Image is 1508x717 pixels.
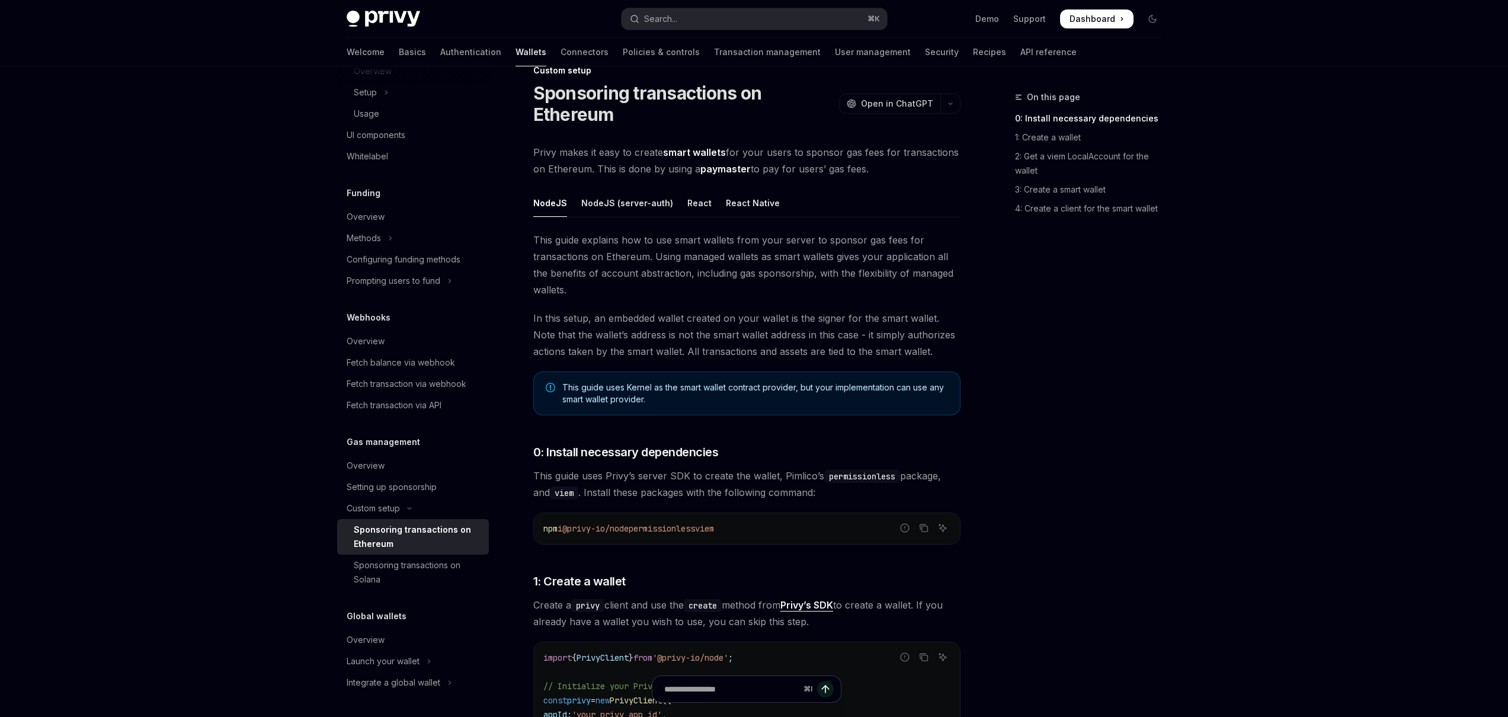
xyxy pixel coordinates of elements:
[354,85,377,100] div: Setup
[440,38,501,66] a: Authentication
[337,476,489,498] a: Setting up sponsorship
[347,210,385,224] div: Overview
[533,82,834,125] h1: Sponsoring transactions on Ethereum
[337,629,489,651] a: Overview
[835,38,911,66] a: User management
[337,249,489,270] a: Configuring funding methods
[714,38,821,66] a: Transaction management
[687,189,712,217] div: React
[543,652,572,663] span: import
[337,519,489,555] a: Sponsoring transactions on Ethereum
[347,334,385,348] div: Overview
[975,13,999,25] a: Demo
[577,652,629,663] span: PrivyClient
[558,523,562,534] span: i
[1015,109,1171,128] a: 0: Install necessary dependencies
[337,228,489,249] button: Toggle Methods section
[533,597,960,630] span: Create a client and use the method from to create a wallet. If you already have a wallet you wish...
[935,520,950,536] button: Ask AI
[347,676,440,690] div: Integrate a global wallet
[347,480,437,494] div: Setting up sponsorship
[622,8,887,30] button: Open search
[337,651,489,672] button: Toggle Launch your wallet section
[726,189,780,217] div: React Native
[337,455,489,476] a: Overview
[1060,9,1134,28] a: Dashboard
[533,444,719,460] span: 0: Install necessary dependencies
[337,373,489,395] a: Fetch transaction via webhook
[695,523,714,534] span: viem
[516,38,546,66] a: Wallets
[337,498,489,519] button: Toggle Custom setup section
[533,144,960,177] span: Privy makes it easy to create for your users to sponsor gas fees for transactions on Ethereum. Th...
[347,435,420,449] h5: Gas management
[337,103,489,124] a: Usage
[897,520,913,536] button: Report incorrect code
[1020,38,1077,66] a: API reference
[664,676,799,702] input: Ask a question...
[337,82,489,103] button: Toggle Setup section
[1015,147,1171,180] a: 2: Get a viem LocalAccount for the wallet
[1027,90,1080,104] span: On this page
[562,523,629,534] span: @privy-io/node
[337,270,489,292] button: Toggle Prompting users to fund section
[337,555,489,590] a: Sponsoring transactions on Solana
[347,633,385,647] div: Overview
[347,398,441,412] div: Fetch transaction via API
[533,468,960,501] span: This guide uses Privy’s server SDK to create the wallet, Pimlico’s package, and . Install these p...
[347,609,406,623] h5: Global wallets
[347,231,381,245] div: Methods
[546,383,555,392] svg: Note
[817,681,834,697] button: Send message
[571,599,604,612] code: privy
[916,649,931,665] button: Copy the contents from the code block
[347,149,388,164] div: Whitelabel
[925,38,959,66] a: Security
[916,520,931,536] button: Copy the contents from the code block
[561,38,609,66] a: Connectors
[347,501,400,516] div: Custom setup
[347,654,420,668] div: Launch your wallet
[700,163,751,175] a: paymaster
[973,38,1006,66] a: Recipes
[1143,9,1162,28] button: Toggle dark mode
[572,652,577,663] span: {
[633,652,652,663] span: from
[337,146,489,167] a: Whitelabel
[337,395,489,416] a: Fetch transaction via API
[644,12,677,26] div: Search...
[581,189,673,217] div: NodeJS (server-auth)
[347,11,420,27] img: dark logo
[1015,128,1171,147] a: 1: Create a wallet
[337,352,489,373] a: Fetch balance via webhook
[347,38,385,66] a: Welcome
[728,652,733,663] span: ;
[533,310,960,360] span: In this setup, an embedded wallet created on your wallet is the signer for the smart wallet. Note...
[652,652,728,663] span: '@privy-io/node'
[354,523,482,551] div: Sponsoring transactions on Ethereum
[623,38,700,66] a: Policies & controls
[347,356,455,370] div: Fetch balance via webhook
[1070,13,1115,25] span: Dashboard
[347,377,466,391] div: Fetch transaction via webhook
[824,470,900,483] code: permissionless
[337,672,489,693] button: Toggle Integrate a global wallet section
[399,38,426,66] a: Basics
[533,573,626,590] span: 1: Create a wallet
[347,274,440,288] div: Prompting users to fund
[663,146,726,158] strong: smart wallets
[897,649,913,665] button: Report incorrect code
[347,459,385,473] div: Overview
[354,107,379,121] div: Usage
[780,599,833,612] a: Privy’s SDK
[347,311,390,325] h5: Webhooks
[629,652,633,663] span: }
[550,486,578,500] code: viem
[1013,13,1046,25] a: Support
[533,232,960,298] span: This guide explains how to use smart wallets from your server to sponsor gas fees for transaction...
[839,94,940,114] button: Open in ChatGPT
[337,206,489,228] a: Overview
[684,599,722,612] code: create
[543,523,558,534] span: npm
[347,128,405,142] div: UI components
